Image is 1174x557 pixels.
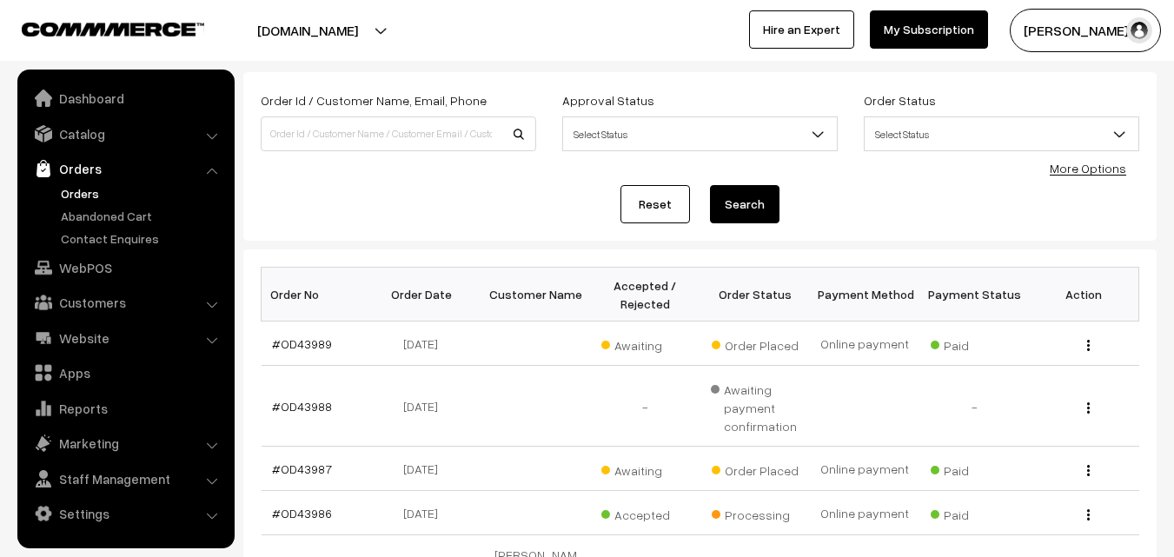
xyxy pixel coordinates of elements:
span: Awaiting [601,332,688,355]
span: Paid [931,457,1018,480]
button: [DOMAIN_NAME] [196,9,419,52]
a: Staff Management [22,463,229,494]
th: Action [1029,268,1138,322]
img: user [1126,17,1152,43]
a: Abandoned Cart [56,207,229,225]
a: Hire an Expert [749,10,854,49]
th: Accepted / Rejected [590,268,700,322]
span: Awaiting payment confirmation [711,376,799,435]
img: Menu [1087,340,1090,351]
td: [DATE] [371,447,481,491]
td: [DATE] [371,491,481,535]
span: Accepted [601,501,688,524]
a: #OD43988 [272,399,332,414]
a: Website [22,322,229,354]
a: #OD43986 [272,506,332,521]
a: Customers [22,287,229,318]
a: Catalog [22,118,229,149]
img: COMMMERCE [22,23,204,36]
img: Menu [1087,402,1090,414]
a: Contact Enquires [56,229,229,248]
td: - [919,366,1029,447]
img: Menu [1087,509,1090,521]
a: Settings [22,498,229,529]
a: Orders [22,153,229,184]
td: Online payment [810,447,919,491]
a: Orders [56,184,229,202]
a: #OD43989 [272,336,332,351]
th: Payment Method [810,268,919,322]
td: - [590,366,700,447]
a: More Options [1050,161,1126,176]
td: Online payment [810,322,919,366]
label: Order Status [864,91,936,109]
button: [PERSON_NAME] s… [1010,9,1161,52]
img: Menu [1087,465,1090,476]
td: Online payment [810,491,919,535]
span: Processing [712,501,799,524]
a: WebPOS [22,252,229,283]
span: Order Placed [712,332,799,355]
span: Select Status [562,116,838,151]
th: Order Date [371,268,481,322]
span: Select Status [563,119,837,149]
span: Select Status [864,116,1139,151]
a: COMMMERCE [22,17,174,38]
th: Payment Status [919,268,1029,322]
a: Apps [22,357,229,388]
a: Marketing [22,428,229,459]
span: Order Placed [712,457,799,480]
a: #OD43987 [272,461,332,476]
span: Awaiting [601,457,688,480]
a: Reset [620,185,690,223]
span: Select Status [865,119,1138,149]
span: Paid [931,332,1018,355]
input: Order Id / Customer Name / Customer Email / Customer Phone [261,116,536,151]
td: [DATE] [371,366,481,447]
a: Reports [22,393,229,424]
span: Paid [931,501,1018,524]
th: Order No [262,268,371,322]
a: Dashboard [22,83,229,114]
label: Approval Status [562,91,654,109]
button: Search [710,185,779,223]
th: Customer Name [481,268,590,322]
label: Order Id / Customer Name, Email, Phone [261,91,487,109]
a: My Subscription [870,10,988,49]
th: Order Status [700,268,810,322]
td: [DATE] [371,322,481,366]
